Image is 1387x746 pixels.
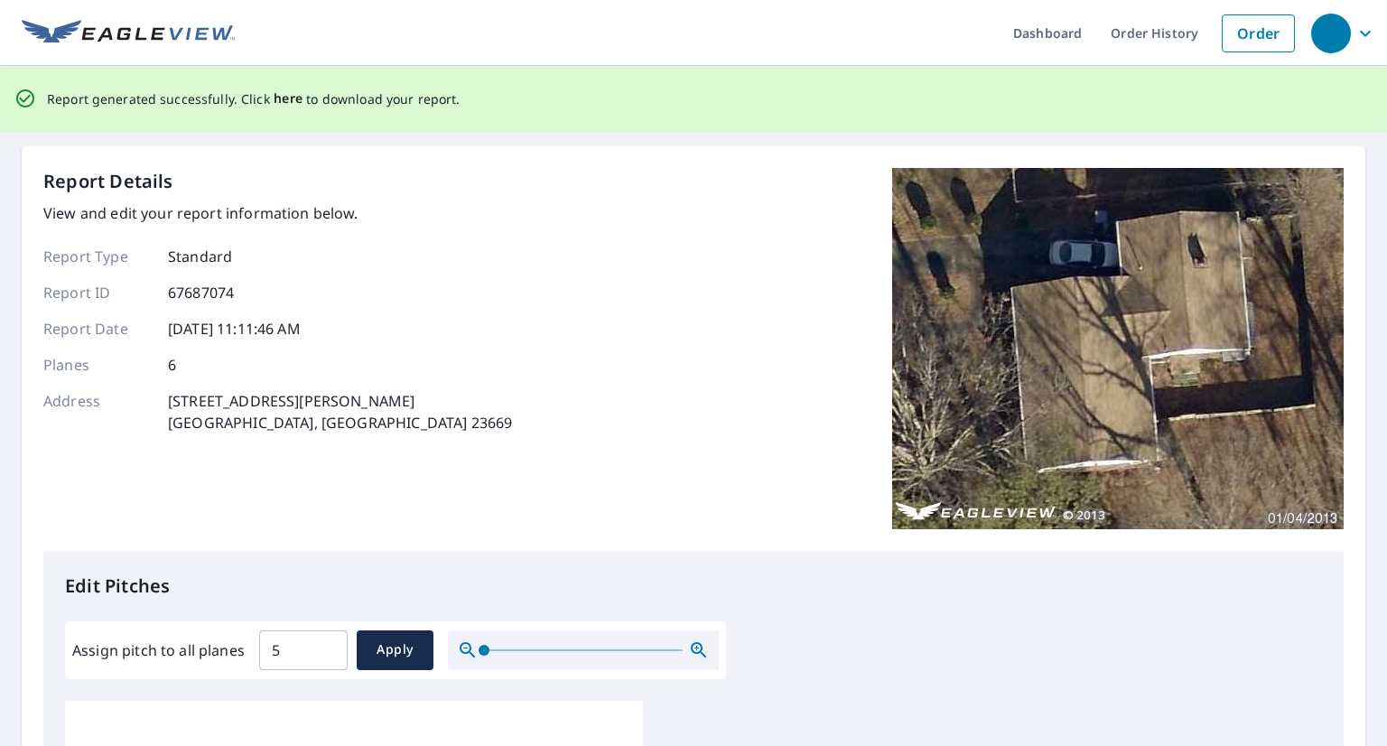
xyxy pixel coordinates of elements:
button: Apply [357,630,433,670]
p: Report ID [43,282,152,303]
p: Report Date [43,318,152,340]
a: Order [1222,14,1295,52]
p: Report Details [43,168,173,195]
input: 00.0 [259,625,348,676]
p: Standard [168,246,232,267]
p: 6 [168,354,176,376]
p: Report generated successfully. Click to download your report. [47,88,461,110]
p: Report Type [43,246,152,267]
label: Assign pitch to all planes [72,639,245,661]
p: [STREET_ADDRESS][PERSON_NAME] [GEOGRAPHIC_DATA], [GEOGRAPHIC_DATA] 23669 [168,390,512,434]
p: Address [43,390,152,434]
span: Apply [371,639,419,661]
button: here [274,88,303,110]
img: EV Logo [22,20,235,47]
img: Top image [892,168,1344,529]
p: Planes [43,354,152,376]
p: View and edit your report information below. [43,202,512,224]
p: [DATE] 11:11:46 AM [168,318,301,340]
p: 67687074 [168,282,234,303]
p: Edit Pitches [65,573,1322,600]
